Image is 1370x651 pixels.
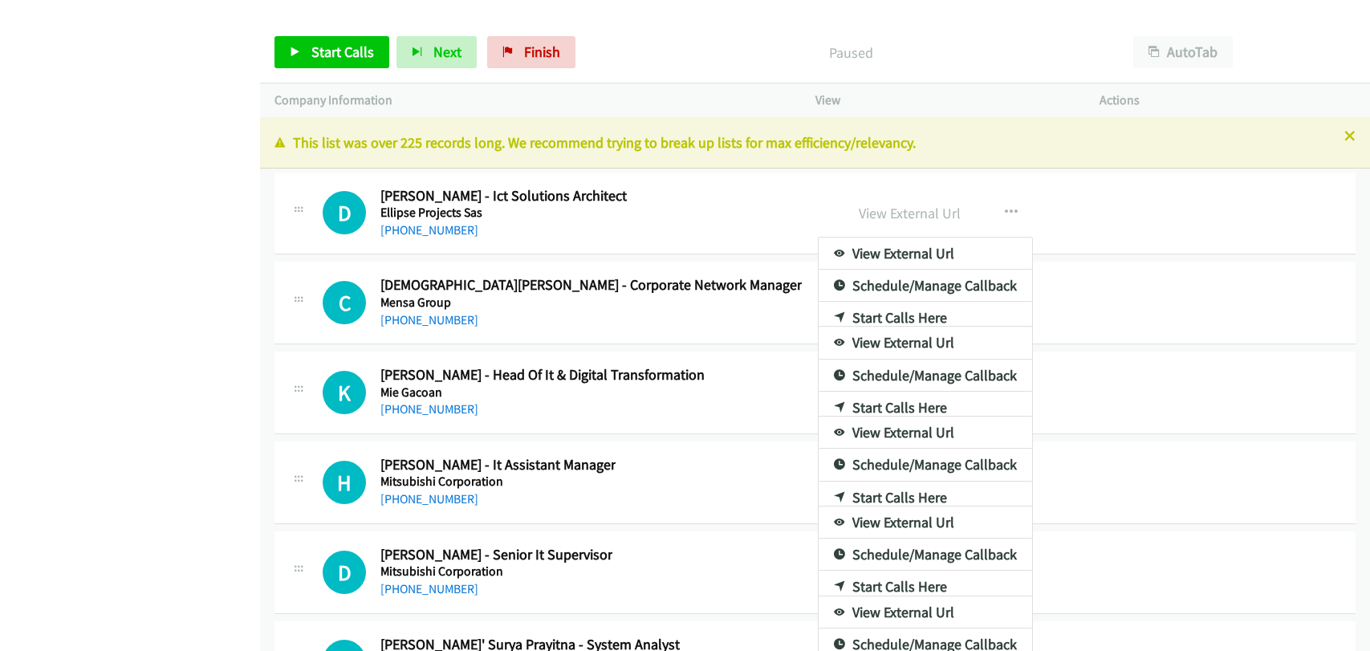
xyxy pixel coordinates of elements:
[819,539,1032,571] a: Schedule/Manage Callback
[819,238,1032,270] a: View External Url
[819,571,1032,603] a: Start Calls Here
[819,449,1032,481] a: Schedule/Manage Callback
[819,302,1032,334] a: Start Calls Here
[819,360,1032,392] a: Schedule/Manage Callback
[819,417,1032,449] a: View External Url
[819,327,1032,359] a: View External Url
[819,392,1032,424] a: Start Calls Here
[819,507,1032,539] a: View External Url
[819,596,1032,629] a: View External Url
[819,482,1032,514] a: Start Calls Here
[819,270,1032,302] a: Schedule/Manage Callback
